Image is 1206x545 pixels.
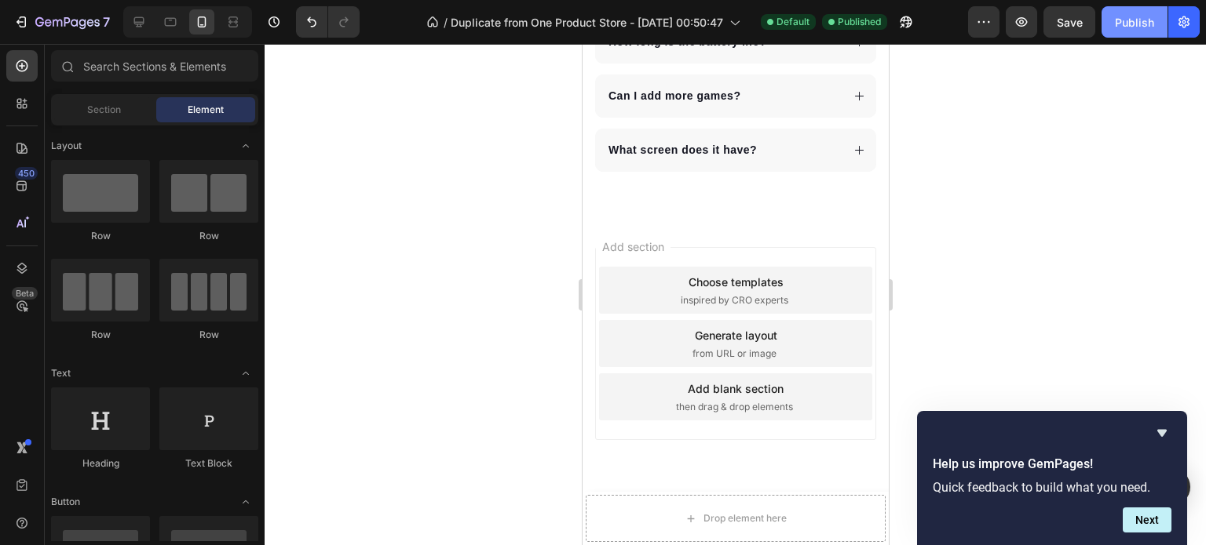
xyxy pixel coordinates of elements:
span: Layout [51,139,82,153]
p: Quick feedback to build what you need. [933,480,1171,495]
div: Undo/Redo [296,6,360,38]
button: 7 [6,6,117,38]
span: Button [51,495,80,509]
span: Element [188,103,224,117]
span: Text [51,366,71,380]
iframe: Design area [583,44,889,545]
span: Toggle open [233,489,258,514]
span: Duplicate from One Product Store - [DATE] 00:50:47 [451,14,723,31]
input: Search Sections & Elements [51,50,258,82]
button: Next question [1123,507,1171,532]
div: Row [51,229,150,243]
span: Section [87,103,121,117]
div: Heading [51,456,150,471]
span: Save [1057,16,1083,29]
div: Beta [12,287,38,300]
div: Row [159,328,258,342]
button: Hide survey [1153,423,1171,442]
div: 450 [15,167,38,180]
p: 7 [103,13,110,31]
button: Publish [1102,6,1168,38]
span: Published [838,15,881,29]
h2: Help us improve GemPages! [933,455,1171,474]
div: Row [51,328,150,342]
div: Text Block [159,456,258,471]
div: Publish [1115,14,1154,31]
div: Row [159,229,258,243]
span: Toggle open [233,133,258,158]
div: Help us improve GemPages! [933,423,1171,532]
button: Save [1043,6,1095,38]
span: Default [777,15,809,29]
span: / [444,14,448,31]
span: Toggle open [233,361,258,386]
